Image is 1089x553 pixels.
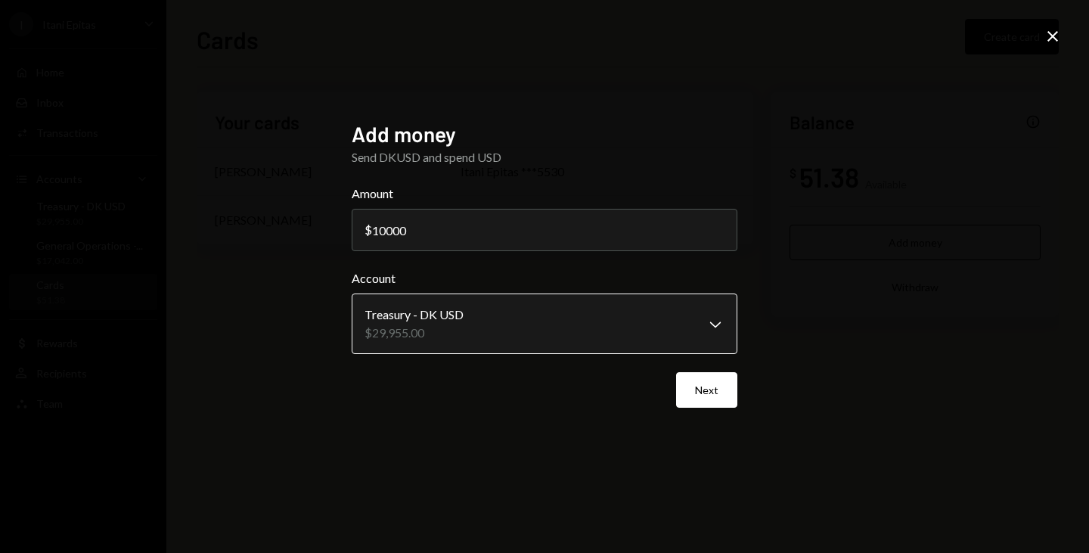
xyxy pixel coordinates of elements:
h2: Add money [352,120,737,149]
button: Next [676,372,737,408]
label: Amount [352,185,737,203]
div: Send DKUSD and spend USD [352,148,737,166]
div: $ [365,222,372,237]
button: Account [352,294,737,354]
label: Account [352,269,737,287]
input: 0.00 [352,209,737,251]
